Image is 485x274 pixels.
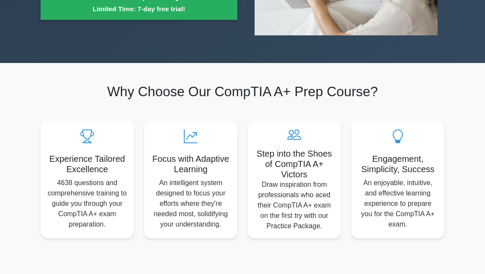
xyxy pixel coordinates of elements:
[151,178,230,230] p: An intelligent system designed to focus your efforts where they're needed most, solidifying your ...
[255,148,334,180] h5: Step into the Shoes of CompTIA A+ Victors
[47,178,127,230] p: 4638 questions and comprehensive training to guide you through your CompTIA A+ exam preparation.
[255,180,334,231] p: Draw inspiration from professionals who aced their CompTIA A+ exam on the first try with our Prac...
[41,84,444,100] h2: Why Choose Our CompTIA A+ Prep Course?
[51,4,227,14] small: Limited Time: 7-day free trial!
[151,154,230,174] h5: Focus with Adaptive Learning
[358,154,438,174] h5: Engagement, Simplicity, Success
[47,154,127,174] h5: Experience Tailored Excellence
[358,178,438,230] p: An enjoyable, intuitive, and effective learning experience to prepare you for the CompTIA A+ exam.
